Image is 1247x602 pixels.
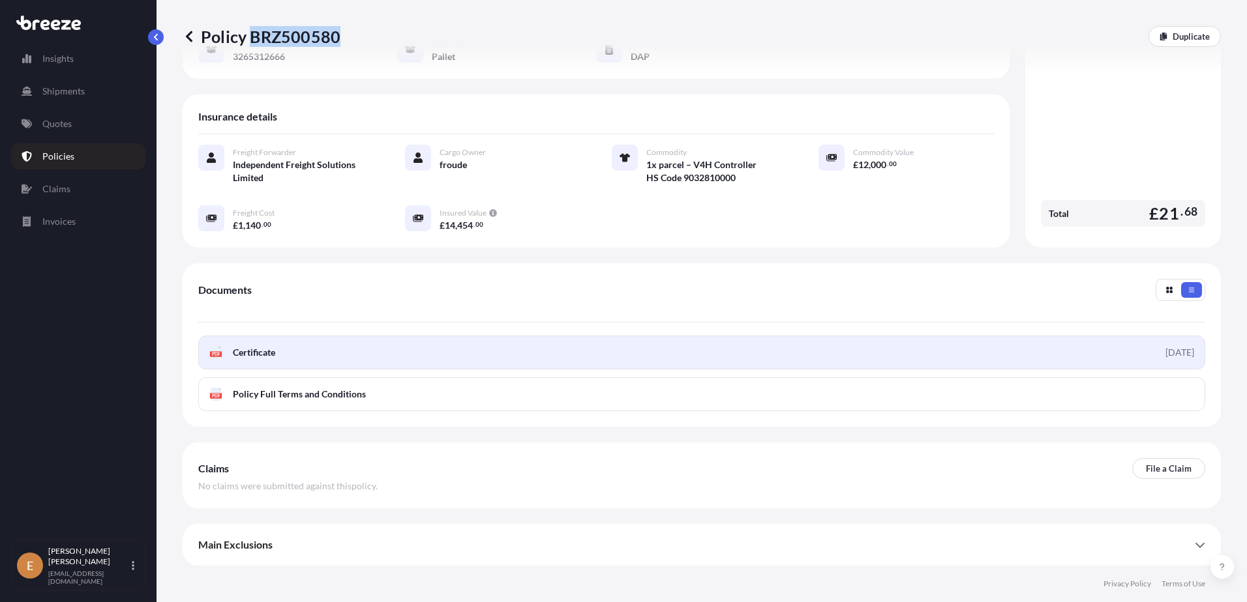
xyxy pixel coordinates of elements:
[473,222,475,227] span: .
[1184,208,1197,216] span: 68
[262,222,263,227] span: .
[455,221,457,230] span: ,
[233,158,374,184] span: Independent Freight Solutions Limited
[11,46,145,72] a: Insights
[646,158,759,184] span: 1x parcel – V4H Controller HS Code 9032810000
[1149,26,1221,47] a: Duplicate
[245,221,261,230] span: 140
[869,160,871,169] span: ,
[871,160,886,169] span: 000
[853,160,858,169] span: £
[853,147,914,158] span: Commodity Value
[887,162,888,166] span: .
[183,26,340,47] p: Policy BRZ500580
[42,215,76,228] p: Invoices
[1159,205,1179,222] span: 21
[1180,208,1183,216] span: .
[198,480,378,493] span: No claims were submitted against this policy .
[198,110,277,123] span: Insurance details
[1165,346,1194,359] div: [DATE]
[1132,458,1205,479] a: File a Claim
[440,147,486,158] span: Cargo Owner
[198,529,1205,560] div: Main Exclusions
[233,388,366,401] span: Policy Full Terms and Conditions
[440,158,467,171] span: froude
[42,52,74,65] p: Insights
[212,352,220,356] text: PDF
[440,208,487,218] span: Insured Value
[1049,207,1069,220] span: Total
[646,147,687,158] span: Commodity
[198,462,229,475] span: Claims
[858,160,869,169] span: 12
[48,569,129,585] p: [EMAIL_ADDRESS][DOMAIN_NAME]
[1104,579,1151,589] a: Privacy Policy
[48,546,129,567] p: [PERSON_NAME] [PERSON_NAME]
[11,111,145,137] a: Quotes
[11,78,145,104] a: Shipments
[42,150,74,163] p: Policies
[233,221,238,230] span: £
[233,346,275,359] span: Certificate
[1149,205,1159,222] span: £
[42,85,85,98] p: Shipments
[42,182,70,195] p: Claims
[475,222,483,227] span: 00
[11,208,145,235] a: Invoices
[42,117,72,130] p: Quotes
[198,336,1205,369] a: PDFCertificate[DATE]
[233,147,296,158] span: Freight Forwarder
[11,143,145,169] a: Policies
[11,176,145,202] a: Claims
[238,221,243,230] span: 1
[198,377,1205,411] a: PDFPolicy Full Terms and Conditions
[233,208,275,218] span: Freight Cost
[445,221,455,230] span: 14
[1146,462,1192,475] p: File a Claim
[198,283,252,296] span: Documents
[27,559,33,572] span: E
[440,221,445,230] span: £
[212,394,220,398] text: PDF
[198,538,273,551] span: Main Exclusions
[1173,30,1210,43] p: Duplicate
[243,221,245,230] span: ,
[263,222,271,227] span: 00
[457,221,473,230] span: 454
[1162,579,1205,589] a: Terms of Use
[889,162,897,166] span: 00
